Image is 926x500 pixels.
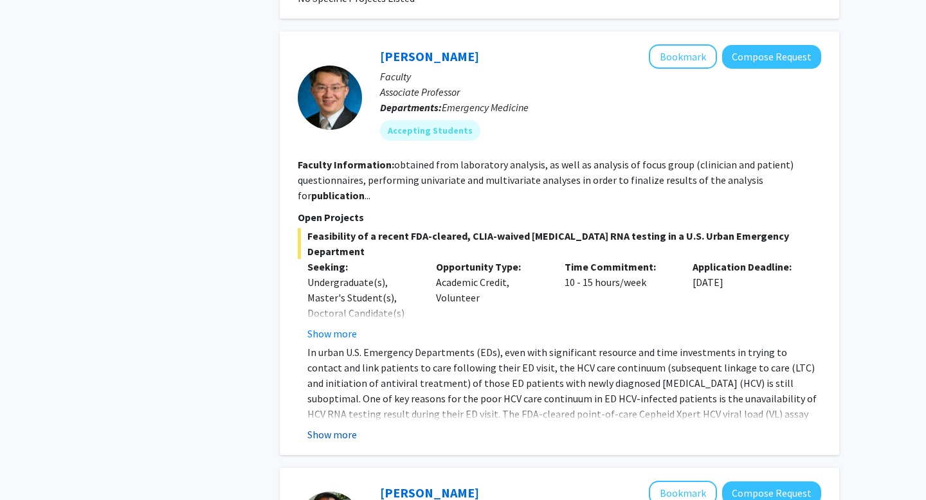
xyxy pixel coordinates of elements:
[442,101,529,114] span: Emergency Medicine
[307,259,417,274] p: Seeking:
[649,44,717,69] button: Add Yu-Hsiang Hsieh to Bookmarks
[311,189,365,202] b: publication
[298,210,821,225] p: Open Projects
[380,101,442,114] b: Departments:
[426,259,555,341] div: Academic Credit, Volunteer
[298,158,794,202] fg-read-more: obtained from laboratory analysis, as well as analysis of focus group (clinician and patient) que...
[307,427,357,442] button: Show more
[722,45,821,69] button: Compose Request to Yu-Hsiang Hsieh
[10,442,55,490] iframe: Chat
[307,344,821,452] p: In urban U.S. Emergency Departments (EDs), even with significant resource and time investments in...
[683,259,812,341] div: [DATE]
[298,158,394,171] b: Faculty Information:
[555,259,684,341] div: 10 - 15 hours/week
[693,259,802,274] p: Application Deadline:
[565,259,674,274] p: Time Commitment:
[436,259,545,274] p: Opportunity Type:
[298,228,821,259] span: Feasibility of a recent FDA-cleared, CLIA-waived [MEDICAL_DATA] RNA testing in a U.S. Urban Emerg...
[380,84,821,100] p: Associate Professor
[380,48,479,64] a: [PERSON_NAME]
[307,326,357,341] button: Show more
[380,69,821,84] p: Faculty
[307,274,417,352] div: Undergraduate(s), Master's Student(s), Doctoral Candidate(s) (PhD, MD, DMD, PharmD, etc.)
[380,120,480,141] mat-chip: Accepting Students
